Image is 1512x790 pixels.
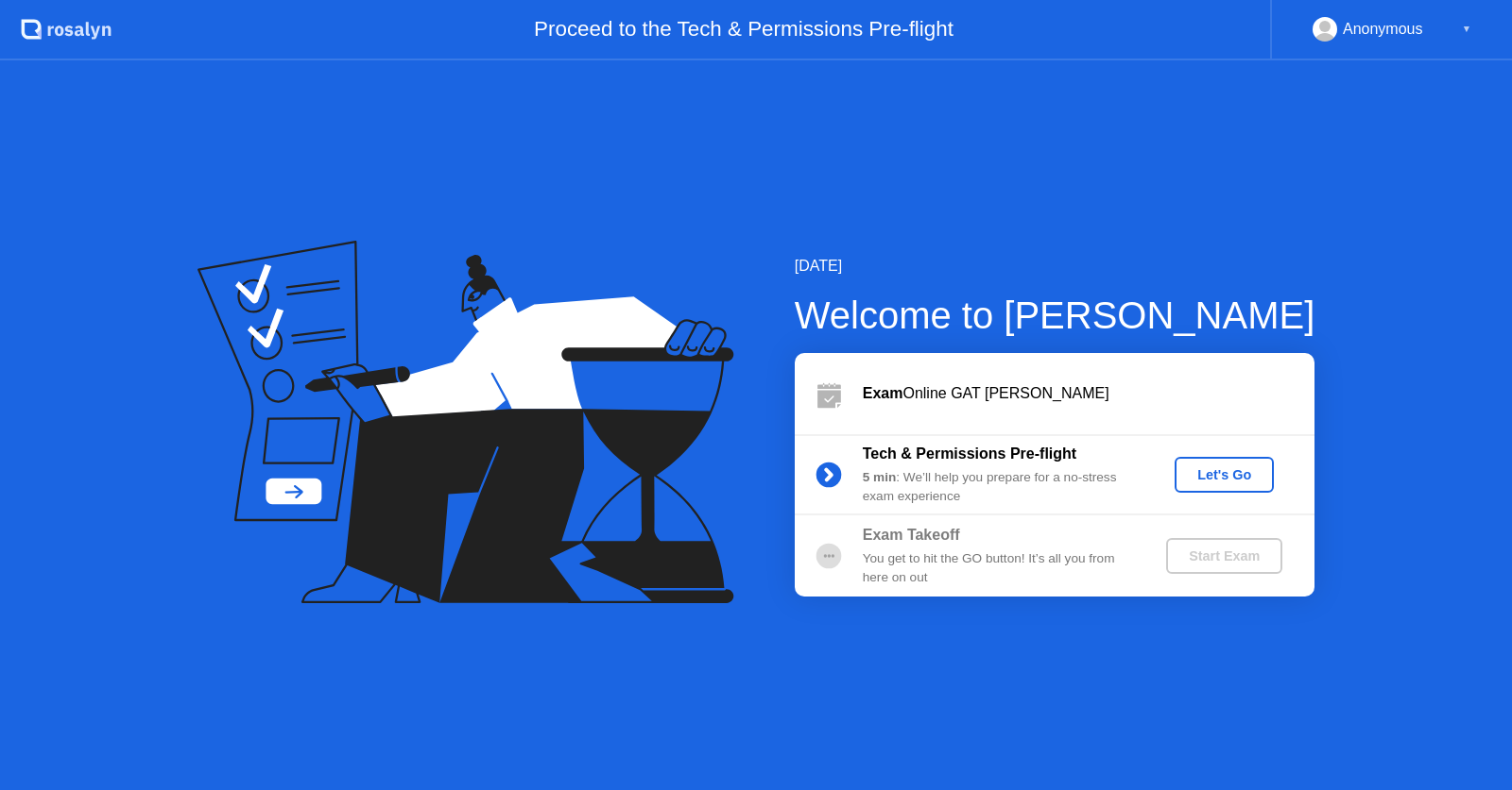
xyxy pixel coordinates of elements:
div: [DATE] [795,255,1315,277]
button: Start Exam [1166,538,1282,574]
div: Anonymous [1343,17,1423,42]
button: Let's Go [1175,457,1274,493]
b: Tech & Permissions Pre-flight [863,445,1076,462]
b: 5 min [863,470,897,484]
div: Welcome to [PERSON_NAME] [795,287,1315,344]
div: : We’ll help you prepare for a no-stress exam experience [863,468,1135,507]
div: Online GAT [PERSON_NAME] [863,382,1314,405]
div: Start Exam [1174,548,1275,563]
div: Let's Go [1182,467,1266,482]
b: Exam Takeoff [863,527,960,543]
div: You get to hit the GO button! It’s all you from here on out [863,549,1135,588]
div: ▼ [1462,17,1471,42]
b: Exam [863,385,903,401]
